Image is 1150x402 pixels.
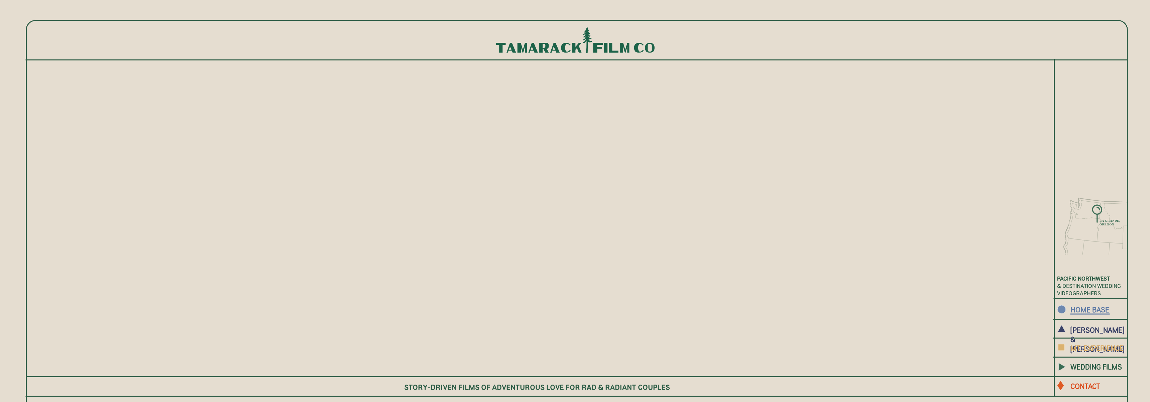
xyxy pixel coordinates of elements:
b: CONTACT [1070,382,1100,390]
a: PACIFIC NORThWEST& DESTINATION Weddingvideographers [1057,275,1142,305]
a: CONTACT [1070,381,1126,390]
b: PACIFIC NORThWEST [1057,275,1110,282]
h3: STORY-DRIVEN FILMS OF ADVENTUROUS LOVE FOR RAD & RADIANT COUPLES [404,382,676,391]
a: WEDDING FILMS [1070,362,1126,371]
b: HOME BASE [1070,305,1109,314]
h3: & DESTINATION Wedding videographers [1057,275,1142,305]
a: MT. EXPERIENCE [1070,343,1126,352]
b: [PERSON_NAME] & [PERSON_NAME] [1070,325,1124,353]
a: [PERSON_NAME] & [PERSON_NAME] [1070,325,1116,334]
b: MT. EXPERIENCE [1070,343,1124,352]
a: HOME BASE [1070,305,1116,314]
b: WEDDING FILMS [1070,362,1122,371]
